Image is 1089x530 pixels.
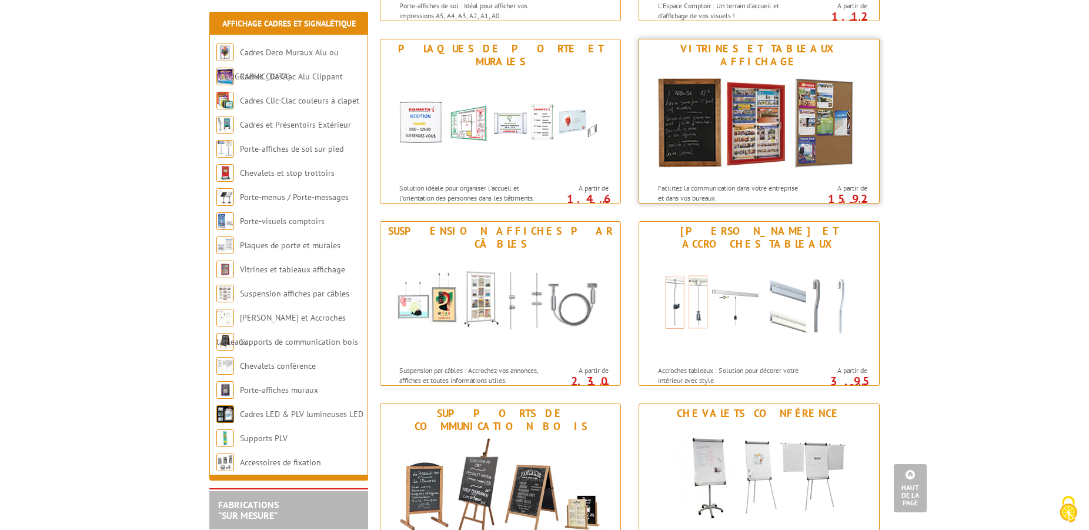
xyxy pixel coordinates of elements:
a: Haut de la page [894,464,927,512]
a: Cadres Clic-Clac Alu Clippant [240,71,343,82]
span: A partir de [807,184,867,193]
img: Porte-menus / Porte-messages [216,188,234,206]
span: A partir de [549,184,609,193]
img: Vitrines et tableaux affichage [216,261,234,278]
span: A partir de [807,1,867,11]
img: Porte-affiches muraux [216,381,234,399]
div: Supports de communication bois [383,407,617,433]
a: Vitrines et tableaux affichage Vitrines et tableaux affichage Facilitez la communication dans vot... [639,39,880,204]
img: Cimaises et Accroches tableaux [650,254,868,359]
a: Cadres LED & PLV lumineuses LED [240,409,363,419]
a: Cadres Clic-Clac couleurs à clapet [240,95,359,106]
button: Cookies (fenêtre modale) [1048,490,1089,530]
a: Cadres et Présentoirs Extérieur [240,119,351,130]
img: Cadres Clic-Clac couleurs à clapet [216,92,234,109]
img: Accessoires de fixation [216,454,234,471]
p: L'Espace Comptoir : Un terrain d'accueil et d'affichage de vos visuels ! [658,1,804,21]
img: Cadres LED & PLV lumineuses LED [216,405,234,423]
p: 2.30 € [543,378,609,392]
img: Vitrines et tableaux affichage [650,71,868,177]
img: Cadres et Présentoirs Extérieur [216,116,234,134]
sup: HT [600,199,609,209]
img: Plaques de porte et murales [392,71,609,177]
a: Chevalets conférence [240,361,316,371]
div: [PERSON_NAME] et Accroches tableaux [642,225,876,251]
div: Vitrines et tableaux affichage [642,42,876,68]
a: Porte-affiches de sol sur pied [240,144,343,154]
sup: HT [858,381,867,391]
a: Porte-visuels comptoirs [240,216,325,226]
a: Supports PLV [240,433,288,444]
a: Plaques de porte et murales [240,240,340,251]
img: Chevalets et stop trottoirs [216,164,234,182]
sup: HT [858,199,867,209]
img: Porte-affiches de sol sur pied [216,140,234,158]
a: Porte-menus / Porte-messages [240,192,349,202]
a: Vitrines et tableaux affichage [240,264,345,275]
p: 15.92 € [801,195,867,209]
p: Porte-affiches de sol : Idéal pour afficher vos impressions A5, A4, A3, A2, A1, A0... [399,1,545,21]
a: Accessoires de fixation [240,457,321,468]
img: Supports PLV [216,429,234,447]
a: [PERSON_NAME] et Accroches tableaux Cimaises et Accroches tableaux Accroches tableaux : Solution ... [639,221,880,386]
sup: HT [600,381,609,391]
div: Chevalets conférence [642,407,876,420]
p: 3.95 € [801,378,867,392]
a: Cadres Deco Muraux Alu ou [GEOGRAPHIC_DATA] [216,47,339,82]
a: Plaques de porte et murales Plaques de porte et murales Solution idéale pour organiser l'accueil ... [380,39,621,204]
img: Cadres Deco Muraux Alu ou Bois [216,44,234,61]
a: Supports de communication bois [240,336,358,347]
p: 1.12 € [801,13,867,27]
a: Chevalets et stop trottoirs [240,168,335,178]
span: A partir de [549,366,609,375]
a: Suspension affiches par câbles [240,288,349,299]
a: [PERSON_NAME] et Accroches tableaux [216,312,346,347]
p: 1.46 € [543,195,609,209]
a: Porte-affiches muraux [240,385,318,395]
img: Cookies (fenêtre modale) [1054,495,1083,524]
img: Suspension affiches par câbles [392,254,609,359]
img: Plaques de porte et murales [216,236,234,254]
p: Solution idéale pour organiser l'accueil et l'orientation des personnes dans les bâtiments. [399,183,545,203]
div: Plaques de porte et murales [383,42,617,68]
a: Affichage Cadres et Signalétique [222,18,356,29]
p: Accroches tableaux : Solution pour décorer votre intérieur avec style. [658,365,804,385]
img: Chevalets conférence [650,423,868,529]
a: Suspension affiches par câbles Suspension affiches par câbles Suspension par câbles : Accrochez v... [380,221,621,386]
img: Porte-visuels comptoirs [216,212,234,230]
p: Facilitez la communication dans votre entreprise et dans vos bureaux. [658,183,804,203]
sup: HT [858,16,867,26]
span: A partir de [807,366,867,375]
img: Cimaises et Accroches tableaux [216,309,234,326]
img: Suspension affiches par câbles [216,285,234,302]
div: Suspension affiches par câbles [383,225,617,251]
img: Chevalets conférence [216,357,234,375]
p: Suspension par câbles : Accrochez vos annonces, affiches et toutes informations utiles. [399,365,545,385]
a: FABRICATIONS"Sur Mesure" [218,499,279,521]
